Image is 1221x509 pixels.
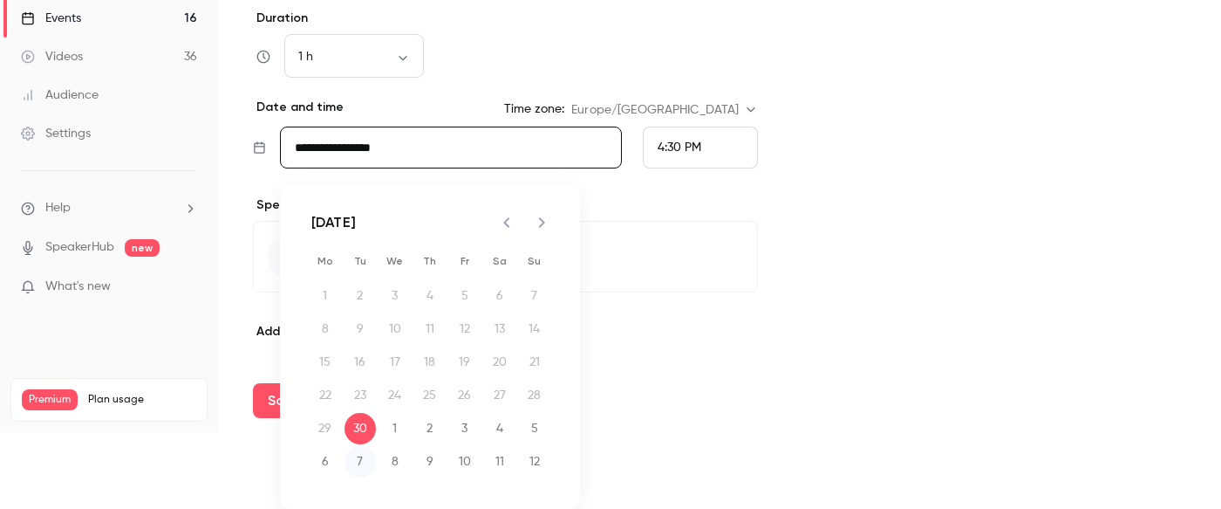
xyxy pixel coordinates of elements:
[344,446,376,478] button: 7
[22,389,78,410] span: Premium
[253,99,344,116] p: Date and time
[414,413,446,444] button: 2
[519,446,550,478] button: 12
[379,244,411,279] span: Wednesday
[21,199,197,217] li: help-dropdown-opener
[284,48,424,65] div: 1 h
[21,10,81,27] div: Events
[21,48,83,65] div: Videos
[253,221,758,292] button: Add speaker
[658,141,701,154] span: 4:30 PM
[379,446,411,478] button: 8
[125,239,160,257] span: new
[45,199,71,217] span: Help
[449,413,481,444] button: 3
[484,244,515,279] span: Saturday
[484,446,515,478] button: 11
[21,86,99,104] div: Audience
[571,101,758,119] div: Europe/[GEOGRAPHIC_DATA]
[344,413,376,444] button: 30
[414,446,446,478] button: 9
[519,244,550,279] span: Sunday
[344,244,376,279] span: Tuesday
[21,125,91,142] div: Settings
[643,127,758,169] div: From
[484,413,515,444] button: 4
[311,212,356,233] div: [DATE]
[88,393,196,407] span: Plan usage
[45,278,111,296] span: What's new
[449,446,481,478] button: 10
[45,238,114,257] a: SpeakerHub
[379,413,411,444] button: 1
[256,324,347,339] span: Add to channel
[524,205,559,240] button: Next month
[414,244,446,279] span: Thursday
[504,100,564,118] label: Time zone:
[310,244,341,279] span: Monday
[519,413,550,444] button: 5
[310,446,341,478] button: 6
[253,196,758,214] p: Speakers
[176,279,197,295] iframe: Noticeable Trigger
[449,244,481,279] span: Friday
[253,383,316,418] button: Save
[253,10,758,27] label: Duration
